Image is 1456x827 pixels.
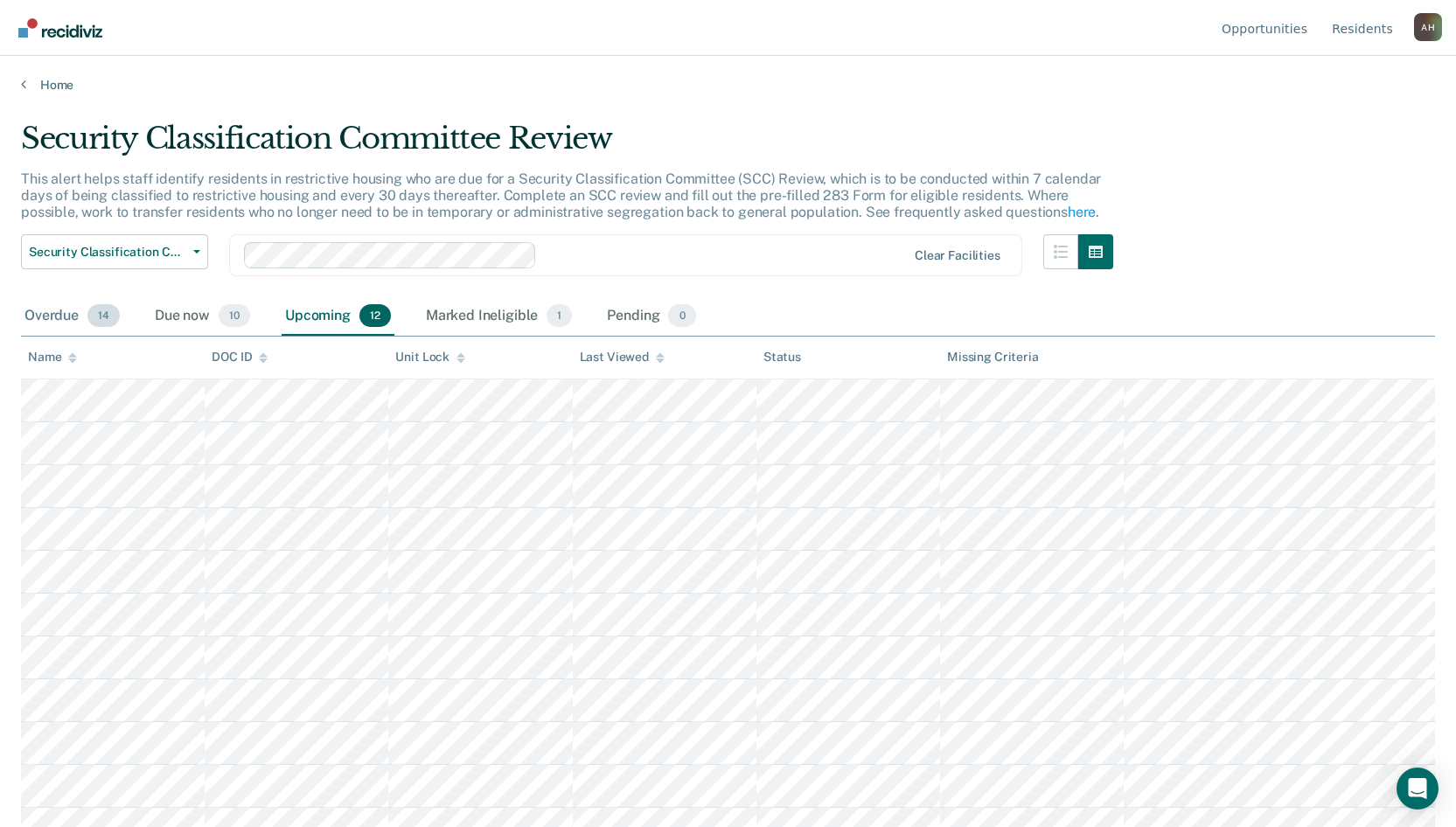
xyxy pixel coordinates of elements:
[422,297,576,336] div: Marked Ineligible1
[21,234,208,269] button: Security Classification Committee Review
[1414,13,1442,41] div: A H
[28,350,77,365] div: Name
[915,248,1000,263] div: Clear facilities
[603,297,699,336] div: Pending0
[395,350,465,365] div: Unit Lock
[21,121,1113,170] div: Security Classification Committee Review
[1068,204,1096,220] a: here
[1414,13,1442,41] button: Profile dropdown button
[21,77,1435,93] a: Home
[151,297,254,336] div: Due now10
[547,304,572,327] span: 1
[1397,768,1439,810] div: Open Intercom Messenger
[947,350,1039,365] div: Missing Criteria
[580,350,665,365] div: Last Viewed
[29,245,186,260] span: Security Classification Committee Review
[668,304,695,327] span: 0
[282,297,394,336] div: Upcoming12
[763,350,801,365] div: Status
[212,350,268,365] div: DOC ID
[87,304,120,327] span: 14
[21,297,123,336] div: Overdue14
[359,304,391,327] span: 12
[21,170,1101,220] p: This alert helps staff identify residents in restrictive housing who are due for a Security Class...
[18,18,102,38] img: Recidiviz
[219,304,250,327] span: 10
